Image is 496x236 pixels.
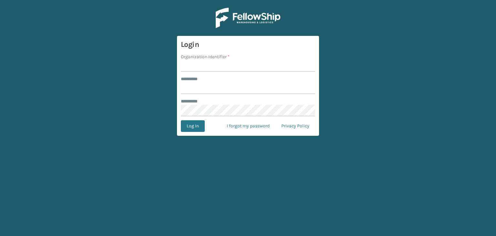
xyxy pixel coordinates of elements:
a: I forgot my password [221,120,275,132]
img: Logo [216,8,280,28]
label: Organization Identifier [181,53,230,60]
a: Privacy Policy [275,120,315,132]
h3: Login [181,40,315,49]
button: Log In [181,120,205,132]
